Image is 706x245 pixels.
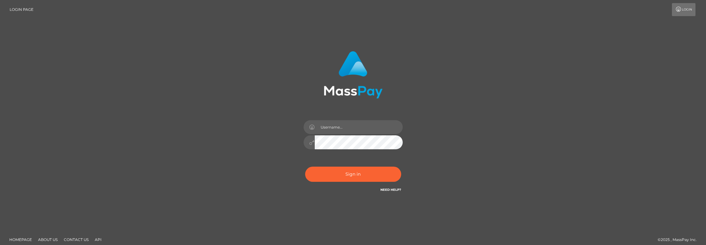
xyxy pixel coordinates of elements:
div: © 2025 , MassPay Inc. [658,236,701,243]
button: Sign in [305,167,401,182]
img: MassPay Login [324,51,383,98]
a: Homepage [7,235,34,244]
a: About Us [36,235,60,244]
a: API [92,235,104,244]
a: Contact Us [61,235,91,244]
a: Login Page [10,3,33,16]
a: Need Help? [380,188,401,192]
a: Login [672,3,695,16]
input: Username... [315,120,403,134]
